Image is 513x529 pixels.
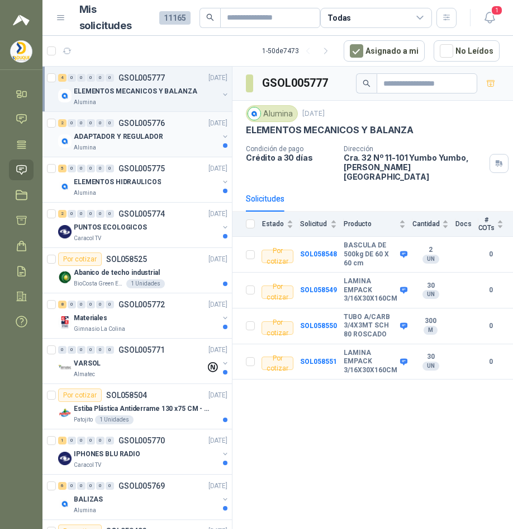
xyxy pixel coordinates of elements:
[106,119,114,127] div: 0
[77,119,85,127] div: 0
[58,497,72,511] img: Company Logo
[74,461,101,470] p: Caracol TV
[74,370,95,379] p: Almatec
[106,437,114,444] div: 0
[246,153,335,162] p: Crédito a 30 días
[344,277,397,303] b: LAMINA EMPACK 3/16X30X160CM
[74,415,93,424] p: Patojito
[96,119,104,127] div: 0
[344,313,397,339] b: TUBO A/CARB 3/4X3MT SCH 80 ROSCADO
[246,145,335,153] p: Condición de pago
[74,222,147,233] p: PUNTOS ECOLOGICOS
[262,285,293,299] div: Por cotizar
[58,119,66,127] div: 2
[74,325,125,334] p: Gimnasio La Colina
[300,212,344,237] th: Solicitud
[11,41,32,62] img: Company Logo
[262,250,293,263] div: Por cotizar
[422,362,439,371] div: UN
[262,42,335,60] div: 1 - 50 de 7473
[344,153,485,181] p: Cra. 32 Nº 11-101 Yumbo Yumbo , [PERSON_NAME][GEOGRAPHIC_DATA]
[208,118,227,129] p: [DATE]
[118,74,165,82] p: GSOL005777
[412,353,449,362] b: 30
[248,107,260,120] img: Company Logo
[13,13,30,27] img: Logo peakr
[58,180,72,193] img: Company Logo
[246,124,414,136] p: ELEMENTOS MECANICOS Y BALANZA
[208,345,227,355] p: [DATE]
[491,5,503,16] span: 1
[118,210,165,218] p: GSOL005774
[479,8,500,28] button: 1
[68,74,76,82] div: 0
[344,349,397,375] b: LAMINA EMPACK 3/16X30X160CM
[68,119,76,127] div: 0
[58,74,66,82] div: 4
[58,252,102,266] div: Por cotizar
[87,301,95,308] div: 0
[87,482,95,490] div: 0
[74,313,107,324] p: Materiales
[208,390,227,401] p: [DATE]
[58,116,230,152] a: 2 0 0 0 0 0 GSOL005776[DATE] Company LogoADAPTADOR Y REGULADORAlumina
[412,220,440,228] span: Cantidad
[300,250,337,258] a: SOL058548
[74,86,197,97] p: ELEMENTOS MECANICOS Y BALANZA
[363,79,370,87] span: search
[68,210,76,218] div: 0
[68,301,76,308] div: 0
[208,299,227,310] p: [DATE]
[106,255,147,263] p: SOL058525
[87,74,95,82] div: 0
[74,279,124,288] p: BioCosta Green Energy S.A.S
[300,322,337,330] b: SOL058550
[77,74,85,82] div: 0
[74,358,101,369] p: VARSOL
[77,437,85,444] div: 0
[74,189,96,198] p: Alumina
[58,165,66,172] div: 5
[106,210,114,218] div: 0
[42,384,232,429] a: Por cotizarSOL058504[DATE] Company LogoEstiba Plástica Antiderrame 130 x75 CM - Capacidad 180-200...
[424,326,438,335] div: M
[300,286,337,294] a: SOL058549
[246,193,284,205] div: Solicitudes
[208,163,227,174] p: [DATE]
[412,282,449,291] b: 30
[74,404,213,414] p: Estiba Plástica Antiderrame 130 x75 CM - Capacidad 180-200 Litros
[58,89,72,102] img: Company Logo
[478,285,504,296] b: 0
[68,346,76,354] div: 0
[300,358,337,366] a: SOL058551
[58,343,230,379] a: 0 0 0 0 0 0 GSOL005771[DATE] Company LogoVARSOLAlmatec
[118,165,165,172] p: GSOL005775
[118,482,165,490] p: GSOL005769
[344,241,397,268] b: BASCULA DE 500kg DE 60 X 60 cm
[58,406,72,420] img: Company Logo
[302,109,325,119] p: [DATE]
[96,346,104,354] div: 0
[74,506,96,515] p: Alumina
[208,481,227,491] p: [DATE]
[412,212,455,237] th: Cantidad
[77,346,85,354] div: 0
[58,225,72,238] img: Company Logo
[478,357,504,367] b: 0
[74,494,103,505] p: BALIZAS
[206,13,214,21] span: search
[58,301,66,308] div: 8
[58,479,230,515] a: 6 0 0 0 0 0 GSOL005769[DATE] Company LogoBALIZASAlumina
[74,98,96,107] p: Alumina
[478,216,495,232] span: # COTs
[434,40,500,62] button: No Leídos
[74,234,101,243] p: Caracol TV
[58,346,66,354] div: 0
[262,220,284,228] span: Estado
[87,346,95,354] div: 0
[344,212,412,237] th: Producto
[422,290,439,299] div: UN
